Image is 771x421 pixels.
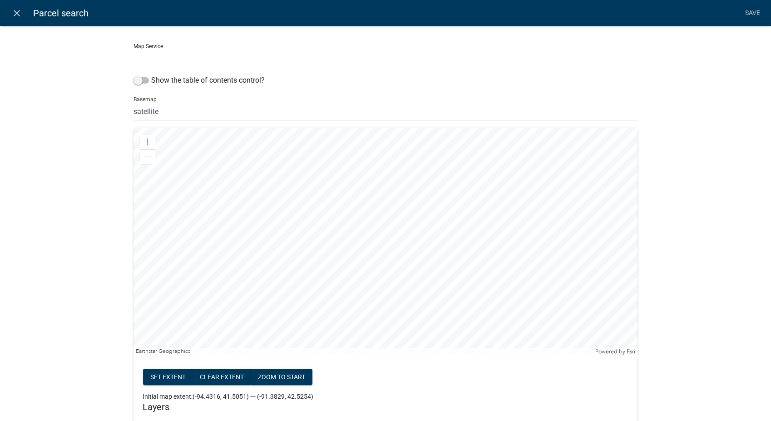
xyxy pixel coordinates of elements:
div: Zoom in [140,135,155,149]
div: Initial map extent: [143,392,628,401]
i: close [11,8,22,19]
button: zoom to start [251,369,312,385]
span: Parcel search [33,4,89,22]
label: Show the table of contents control? [133,75,265,86]
button: Set extent [143,369,193,385]
div: Zoom out [140,149,155,164]
div: Earthstar Geographics [133,348,593,355]
button: Clear extent [193,369,251,385]
span: (-94.4316, 41.5051) --- (-91.3829, 42.5254) [193,393,313,400]
a: Esri [627,348,635,355]
div: Map extent controls [143,369,312,387]
div: Powered by [593,348,638,355]
h5: Layers [143,401,628,412]
a: Save [741,5,764,22]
